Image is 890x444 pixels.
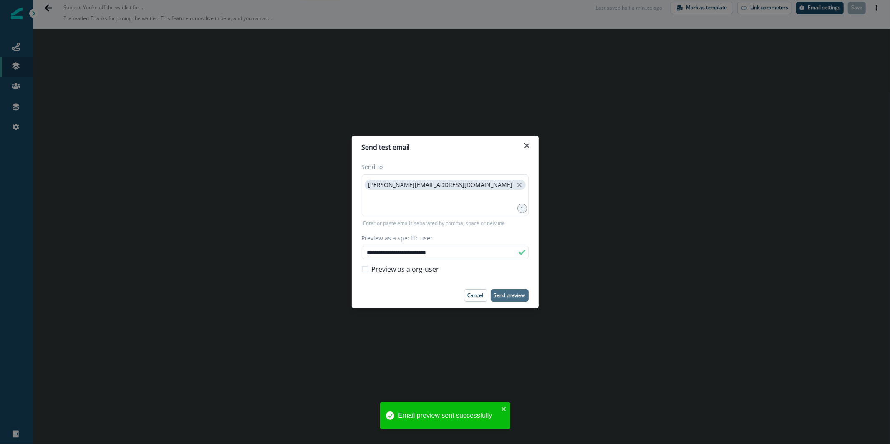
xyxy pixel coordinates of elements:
[501,406,507,412] button: close
[362,234,524,242] label: Preview as a specific user
[362,162,524,171] label: Send to
[362,142,410,152] p: Send test email
[464,289,487,302] button: Cancel
[398,411,499,421] div: Email preview sent successfully
[368,182,513,189] p: [PERSON_NAME][EMAIL_ADDRESS][DOMAIN_NAME]
[491,289,529,302] button: Send preview
[517,204,527,213] div: 1
[494,293,525,298] p: Send preview
[520,139,534,152] button: Close
[468,293,484,298] p: Cancel
[362,219,507,227] p: Enter or paste emails separated by comma, space or newline
[372,264,439,274] span: Preview as a org-user
[515,181,524,189] button: close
